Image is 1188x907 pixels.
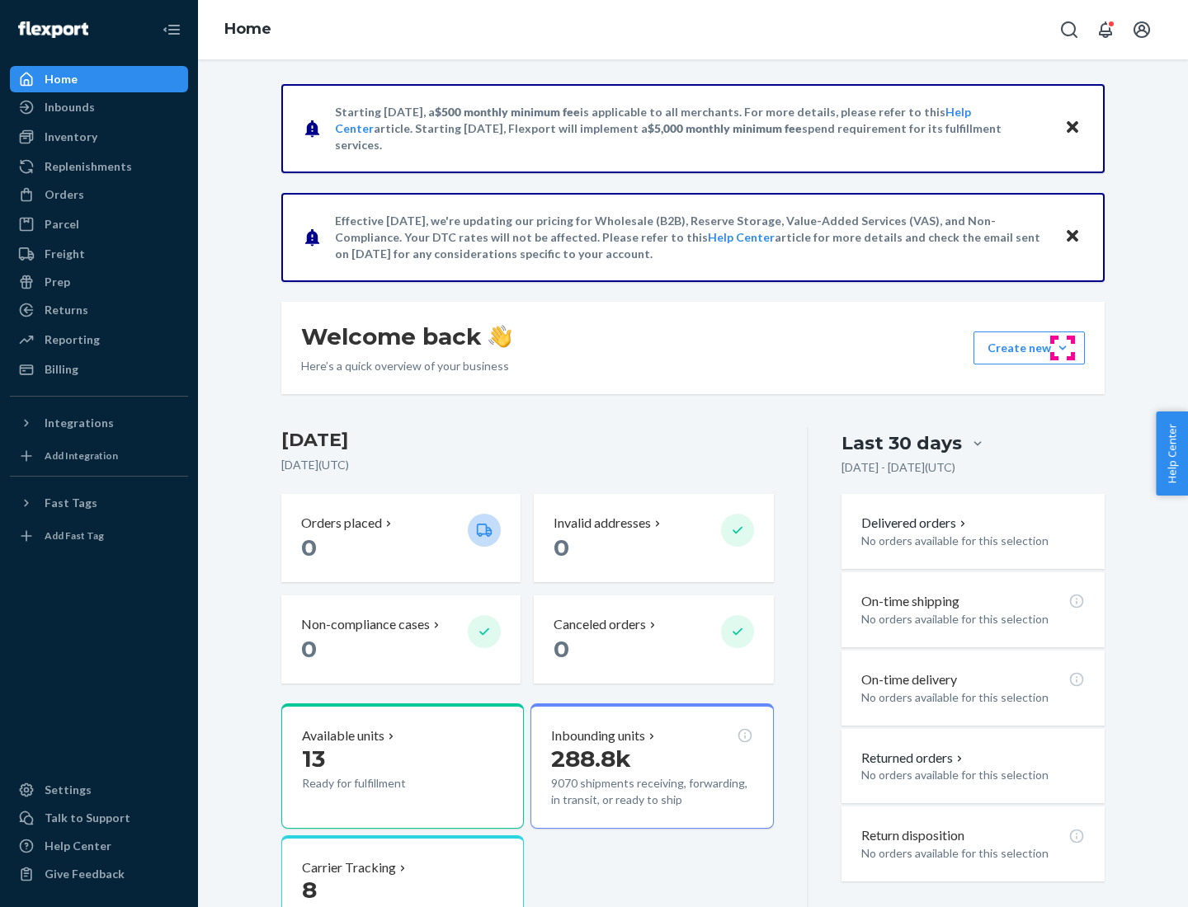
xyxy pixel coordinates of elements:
[10,241,188,267] a: Freight
[530,703,773,829] button: Inbounding units288.8k9070 shipments receiving, forwarding, in transit, or ready to ship
[45,246,85,262] div: Freight
[224,20,271,38] a: Home
[45,186,84,203] div: Orders
[45,449,118,463] div: Add Integration
[10,181,188,208] a: Orders
[861,611,1085,627] p: No orders available for this selection
[534,494,773,582] button: Invalid addresses 0
[1062,225,1083,249] button: Close
[45,838,111,854] div: Help Center
[534,595,773,684] button: Canceled orders 0
[211,6,285,54] ol: breadcrumbs
[302,745,325,773] span: 13
[45,331,100,348] div: Reporting
[301,358,511,374] p: Here’s a quick overview of your business
[155,13,188,46] button: Close Navigation
[861,826,964,845] p: Return disposition
[301,514,382,533] p: Orders placed
[281,427,774,453] h3: [DATE]
[10,124,188,150] a: Inventory
[45,274,70,290] div: Prep
[335,213,1049,262] p: Effective [DATE], we're updating our pricing for Wholesale (B2B), Reserve Storage, Value-Added Se...
[281,703,524,829] button: Available units13Ready for fulfillment
[10,297,188,323] a: Returns
[302,726,384,745] p: Available units
[45,71,78,87] div: Home
[301,635,317,663] span: 0
[708,230,775,244] a: Help Center
[551,726,645,745] p: Inbounding units
[861,749,966,768] button: Returned orders
[45,529,104,543] div: Add Fast Tag
[45,361,78,378] div: Billing
[45,216,79,233] div: Parcel
[335,104,1049,153] p: Starting [DATE], a is applicable to all merchants. For more details, please refer to this article...
[10,66,188,92] a: Home
[10,94,188,120] a: Inbounds
[10,861,188,887] button: Give Feedback
[10,777,188,803] a: Settings
[281,494,521,582] button: Orders placed 0
[841,459,955,476] p: [DATE] - [DATE] ( UTC )
[554,635,569,663] span: 0
[973,331,1085,364] button: Create new
[10,490,188,516] button: Fast Tags
[10,443,188,469] a: Add Integration
[45,810,130,826] div: Talk to Support
[648,121,802,135] span: $5,000 monthly minimum fee
[45,129,97,145] div: Inventory
[861,514,969,533] button: Delivered orders
[18,21,88,38] img: Flexport logo
[45,302,88,318] div: Returns
[302,876,317,904] span: 8
[10,805,188,831] a: Talk to Support
[554,533,569,562] span: 0
[488,325,511,348] img: hand-wave emoji
[861,592,959,611] p: On-time shipping
[1062,116,1083,140] button: Close
[861,767,1085,783] p: No orders available for this selection
[551,745,631,773] span: 288.8k
[301,615,430,634] p: Non-compliance cases
[10,211,188,237] a: Parcel
[302,775,455,792] p: Ready for fulfillment
[861,533,1085,549] p: No orders available for this selection
[861,689,1085,706] p: No orders available for this selection
[10,269,188,295] a: Prep
[10,410,188,436] button: Integrations
[45,866,125,882] div: Give Feedback
[301,322,511,351] h1: Welcome back
[10,153,188,180] a: Replenishments
[281,595,521,684] button: Non-compliance cases 0
[302,858,396,877] p: Carrier Tracking
[551,775,752,808] p: 9070 shipments receiving, forwarding, in transit, or ready to ship
[10,327,188,353] a: Reporting
[301,533,317,562] span: 0
[10,523,188,549] a: Add Fast Tag
[45,495,97,511] div: Fast Tags
[1053,13,1086,46] button: Open Search Box
[554,615,646,634] p: Canceled orders
[1156,411,1188,496] button: Help Center
[554,514,651,533] p: Invalid addresses
[841,430,962,456] div: Last 30 days
[861,670,957,689] p: On-time delivery
[281,457,774,473] p: [DATE] ( UTC )
[10,356,188,383] a: Billing
[435,105,580,119] span: $500 monthly minimum fee
[1125,13,1158,46] button: Open account menu
[45,782,92,798] div: Settings
[861,845,1085,862] p: No orders available for this selection
[1089,13,1122,46] button: Open notifications
[45,415,114,431] div: Integrations
[10,833,188,859] a: Help Center
[45,99,95,115] div: Inbounds
[45,158,132,175] div: Replenishments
